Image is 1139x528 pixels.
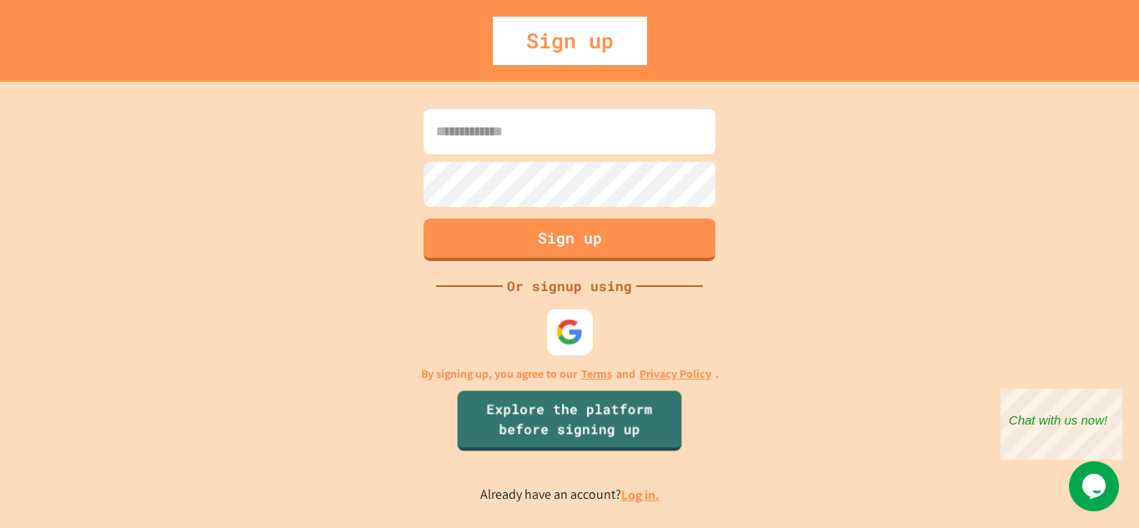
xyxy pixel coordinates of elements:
p: Already have an account? [480,485,660,505]
a: Explore the platform before signing up [458,390,682,450]
a: Log in. [621,486,660,504]
div: Sign up [493,17,647,65]
a: Terms [581,365,612,383]
button: Sign up [424,219,715,261]
a: Privacy Policy [640,365,711,383]
p: By signing up, you agree to our and . [421,365,719,383]
iframe: chat widget [1069,461,1122,511]
div: Or signup using [503,276,636,296]
iframe: chat widget [1001,389,1122,460]
img: google-icon.svg [556,318,584,345]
